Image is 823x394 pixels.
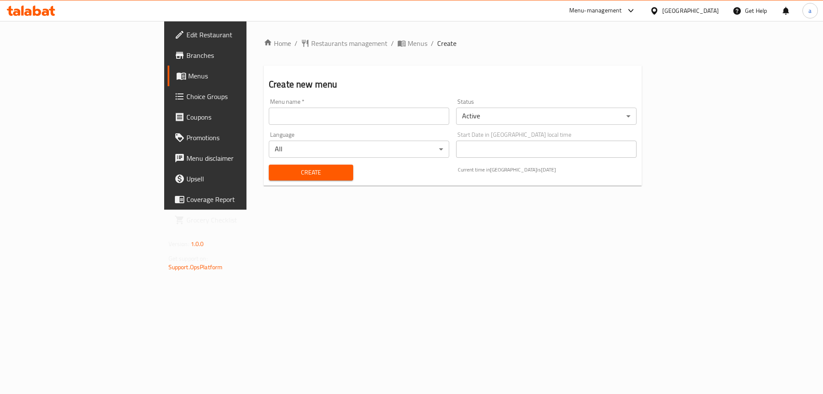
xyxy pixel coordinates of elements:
span: Choice Groups [186,91,295,102]
p: Current time in [GEOGRAPHIC_DATA] is [DATE] [458,166,637,174]
input: Please enter Menu name [269,108,449,125]
h2: Create new menu [269,78,637,91]
span: Menus [408,38,427,48]
span: Get support on: [168,253,208,264]
a: Grocery Checklist [168,210,302,230]
span: Create [437,38,457,48]
span: a [808,6,811,15]
a: Coupons [168,107,302,127]
span: Restaurants management [311,38,387,48]
a: Upsell [168,168,302,189]
span: Create [276,167,346,178]
a: Restaurants management [301,38,387,48]
div: Active [456,108,637,125]
a: Support.OpsPlatform [168,262,223,273]
span: Version: [168,238,189,250]
a: Menu disclaimer [168,148,302,168]
nav: breadcrumb [264,38,642,48]
a: Coverage Report [168,189,302,210]
a: Promotions [168,127,302,148]
a: Branches [168,45,302,66]
li: / [391,38,394,48]
span: Edit Restaurant [186,30,295,40]
span: Menu disclaimer [186,153,295,163]
button: Create [269,165,353,180]
span: 1.0.0 [191,238,204,250]
span: Branches [186,50,295,60]
li: / [431,38,434,48]
div: Menu-management [569,6,622,16]
span: Coupons [186,112,295,122]
span: Grocery Checklist [186,215,295,225]
span: Promotions [186,132,295,143]
span: Menus [188,71,295,81]
div: [GEOGRAPHIC_DATA] [662,6,719,15]
span: Coverage Report [186,194,295,205]
a: Choice Groups [168,86,302,107]
a: Menus [397,38,427,48]
a: Menus [168,66,302,86]
span: Upsell [186,174,295,184]
div: All [269,141,449,158]
a: Edit Restaurant [168,24,302,45]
